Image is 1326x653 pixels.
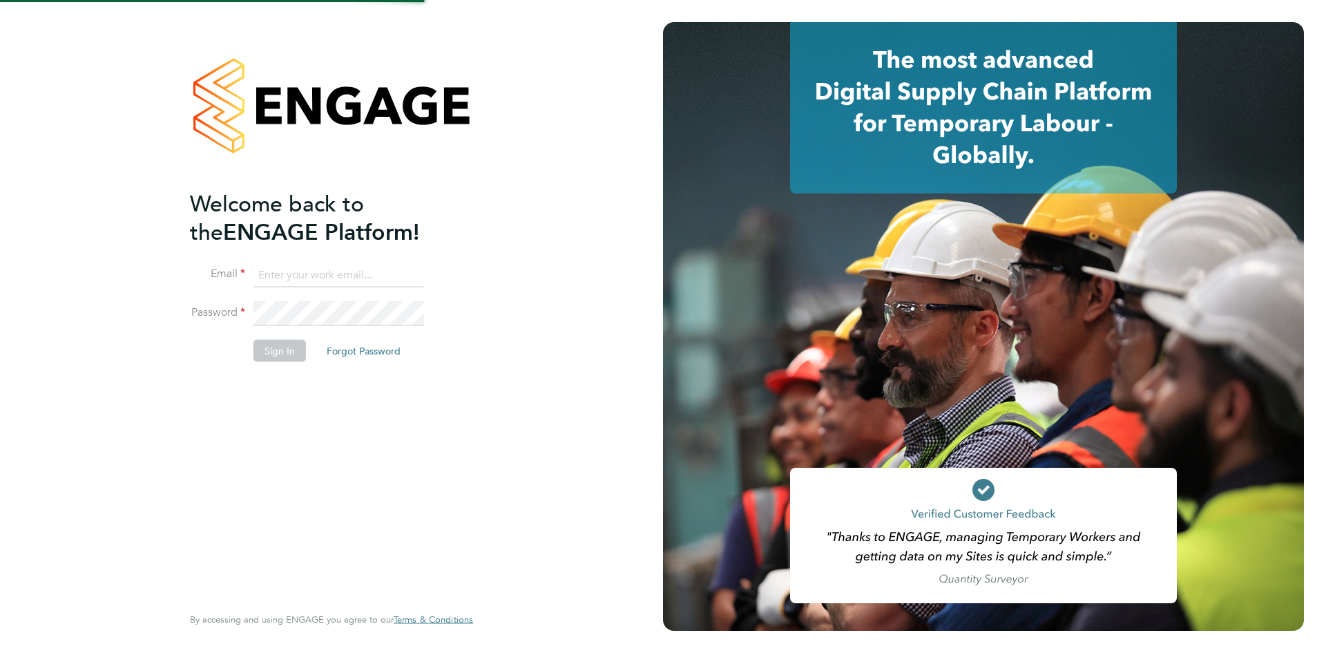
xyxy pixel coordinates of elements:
span: Terms & Conditions [394,614,473,625]
label: Email [190,267,245,281]
span: Welcome back to the [190,190,364,245]
h2: ENGAGE Platform! [190,189,459,246]
span: By accessing and using ENGAGE you agree to our [190,614,473,625]
a: Terms & Conditions [394,614,473,625]
button: Sign In [253,340,306,362]
button: Forgot Password [316,340,412,362]
label: Password [190,305,245,320]
input: Enter your work email... [253,263,424,287]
